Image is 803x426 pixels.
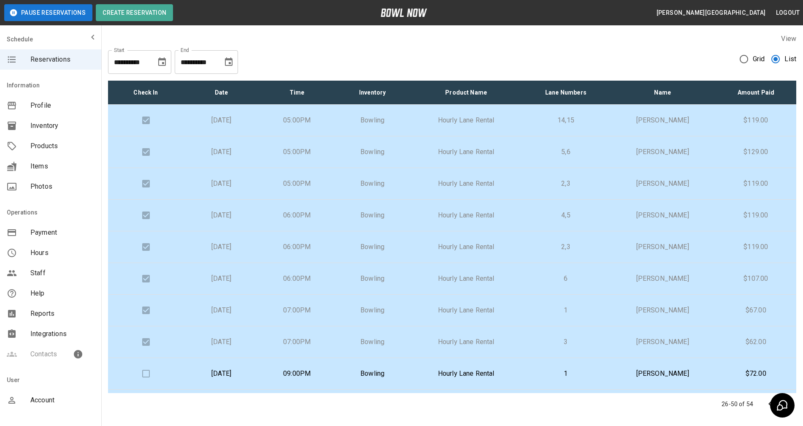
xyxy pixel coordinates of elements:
[266,210,328,220] p: 06:00PM
[30,268,95,278] span: Staff
[616,305,709,315] p: [PERSON_NAME]
[616,210,709,220] p: [PERSON_NAME]
[417,147,515,157] p: Hourly Lane Rental
[753,54,765,64] span: Grid
[30,141,95,151] span: Products
[722,147,789,157] p: $129.00
[154,54,170,71] button: Choose date, selected date is Aug 18, 2025
[30,182,95,192] span: Photos
[716,81,796,105] th: Amount Paid
[341,210,403,220] p: Bowling
[784,54,796,64] span: List
[722,305,789,315] p: $67.00
[266,147,328,157] p: 05:00PM
[190,369,252,379] p: [DATE]
[781,35,796,43] label: View
[30,161,95,171] span: Items
[341,242,403,252] p: Bowling
[341,305,403,315] p: Bowling
[522,81,610,105] th: Lane Numbers
[266,369,328,379] p: 09:00PM
[341,369,403,379] p: Bowling
[773,5,803,21] button: Logout
[722,274,789,284] p: $107.00
[30,309,95,319] span: Reports
[30,54,95,65] span: Reservations
[529,242,603,252] p: 2,3
[190,305,252,315] p: [DATE]
[266,115,328,125] p: 05:00PM
[616,369,709,379] p: [PERSON_NAME]
[529,210,603,220] p: 4,5
[417,369,515,379] p: Hourly Lane Rental
[190,115,252,125] p: [DATE]
[417,179,515,189] p: Hourly Lane Rental
[259,81,335,105] th: Time
[190,242,252,252] p: [DATE]
[529,305,603,315] p: 1
[266,179,328,189] p: 05:00PM
[529,115,603,125] p: 14,15
[30,288,95,298] span: Help
[341,147,403,157] p: Bowling
[616,337,709,347] p: [PERSON_NAME]
[616,274,709,284] p: [PERSON_NAME]
[30,329,95,339] span: Integrations
[266,274,328,284] p: 06:00PM
[30,248,95,258] span: Hours
[722,337,789,347] p: $62.00
[616,147,709,157] p: [PERSON_NAME]
[220,54,237,71] button: Choose date, selected date is Sep 18, 2025
[266,242,328,252] p: 06:00PM
[417,210,515,220] p: Hourly Lane Rental
[190,337,252,347] p: [DATE]
[341,179,403,189] p: Bowling
[410,81,522,105] th: Product Name
[417,274,515,284] p: Hourly Lane Rental
[341,337,403,347] p: Bowling
[722,115,789,125] p: $119.00
[529,274,603,284] p: 6
[381,8,427,17] img: logo
[190,179,252,189] p: [DATE]
[108,81,184,105] th: Check In
[30,395,95,405] span: Account
[190,210,252,220] p: [DATE]
[266,305,328,315] p: 07:00PM
[616,242,709,252] p: [PERSON_NAME]
[722,242,789,252] p: $119.00
[529,337,603,347] p: 3
[616,115,709,125] p: [PERSON_NAME]
[653,5,769,21] button: [PERSON_NAME][GEOGRAPHIC_DATA]
[722,179,789,189] p: $119.00
[417,337,515,347] p: Hourly Lane Rental
[30,100,95,111] span: Profile
[417,242,515,252] p: Hourly Lane Rental
[96,4,173,21] button: Create Reservation
[341,274,403,284] p: Bowling
[190,274,252,284] p: [DATE]
[722,210,789,220] p: $119.00
[529,179,603,189] p: 2,3
[184,81,259,105] th: Date
[266,337,328,347] p: 07:00PM
[417,115,515,125] p: Hourly Lane Rental
[30,228,95,238] span: Payment
[341,115,403,125] p: Bowling
[529,369,603,379] p: 1
[616,179,709,189] p: [PERSON_NAME]
[529,147,603,157] p: 5,6
[722,369,789,379] p: $72.00
[30,121,95,131] span: Inventory
[610,81,716,105] th: Name
[4,4,92,21] button: Pause Reservations
[722,400,753,408] p: 26-50 of 54
[190,147,252,157] p: [DATE]
[417,305,515,315] p: Hourly Lane Rental
[335,81,410,105] th: Inventory
[762,396,779,412] button: Go to previous page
